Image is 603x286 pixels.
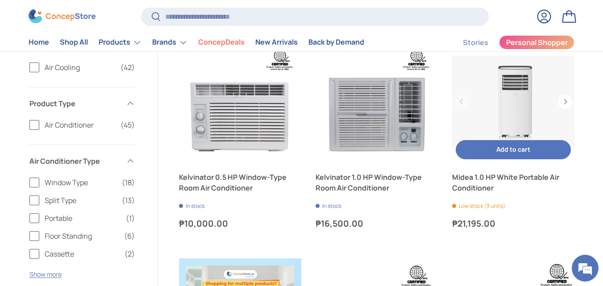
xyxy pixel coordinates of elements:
[506,39,568,46] span: Personal Shopper
[29,145,135,177] summary: Air Conditioner Type
[179,172,301,193] a: Kelvinator 0.5 HP Window-Type Room Air Conditioner
[122,195,135,206] span: (13)
[496,145,530,153] span: Add to cart
[45,249,119,259] span: Cassette
[121,62,135,73] span: (42)
[29,270,62,278] button: Show more
[45,213,121,224] span: Portable
[93,33,147,51] summary: Products
[29,34,49,51] a: Home
[60,34,88,51] a: Shop All
[122,177,135,188] span: (18)
[255,34,298,51] a: New Arrivals
[316,41,438,163] a: Kelvinator 1.0 HP Window-Type Room Air Conditioner
[29,87,135,120] summary: Product Type
[29,98,121,109] span: Product Type
[441,33,574,51] nav: Secondary
[124,231,135,241] span: (6)
[179,41,301,163] a: Kelvinator 0.5 HP Window-Type Room Air Conditioner
[456,140,571,159] button: Add to cart
[308,34,364,51] a: Back by Demand
[45,62,115,73] span: Air Cooling
[452,172,574,193] a: Midea 1.0 HP White Portable Air Conditioner
[45,177,116,188] span: Window Type
[29,10,96,24] img: ConcepStore
[126,213,135,224] span: (1)
[452,41,574,163] a: Midea 1.0 HP White Portable Air Conditioner
[125,249,135,259] span: (2)
[316,172,438,193] a: Kelvinator 1.0 HP Window-Type Room Air Conditioner
[45,231,119,241] span: Floor Standing
[29,33,364,51] nav: Primary
[121,120,135,130] span: (45)
[499,35,574,50] a: Personal Shopper
[463,34,488,51] a: Stories
[29,156,121,166] span: Air Conditioner Type
[198,34,245,51] a: ConcepDeals
[147,33,193,51] summary: Brands
[45,195,116,206] span: Split Type
[45,120,115,130] span: Air Conditioner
